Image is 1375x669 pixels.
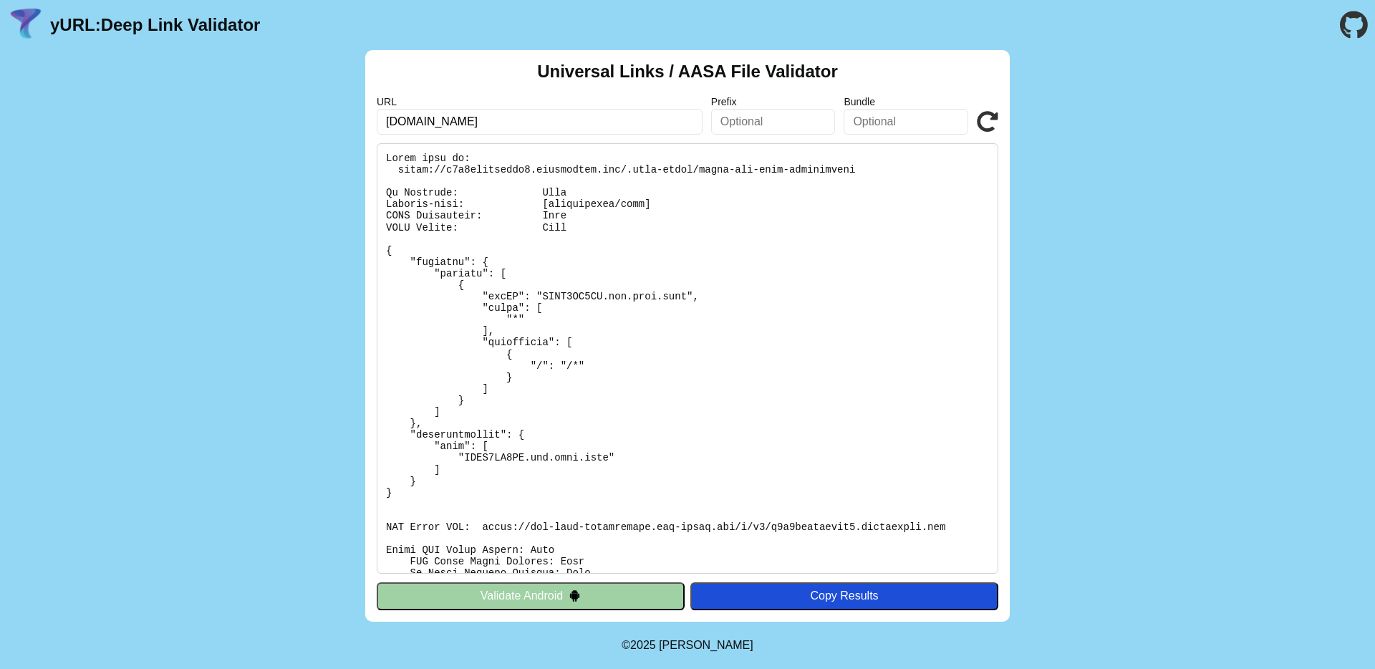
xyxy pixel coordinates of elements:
span: 2025 [630,639,656,651]
input: Optional [844,109,968,135]
button: Validate Android [377,582,685,610]
a: yURL:Deep Link Validator [50,15,260,35]
div: Copy Results [698,589,991,602]
label: URL [377,96,703,107]
label: Prefix [711,96,836,107]
img: yURL Logo [7,6,44,44]
input: Optional [711,109,836,135]
footer: © [622,622,753,669]
h2: Universal Links / AASA File Validator [537,62,838,82]
pre: Lorem ipsu do: sitam://c7a8elitseddo8.eiusmodtem.inc/.utla-etdol/magna-ali-enim-adminimveni Qu No... [377,143,998,574]
img: droidIcon.svg [569,589,581,602]
label: Bundle [844,96,968,107]
button: Copy Results [690,582,998,610]
input: Required [377,109,703,135]
a: Michael Ibragimchayev's Personal Site [659,639,753,651]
